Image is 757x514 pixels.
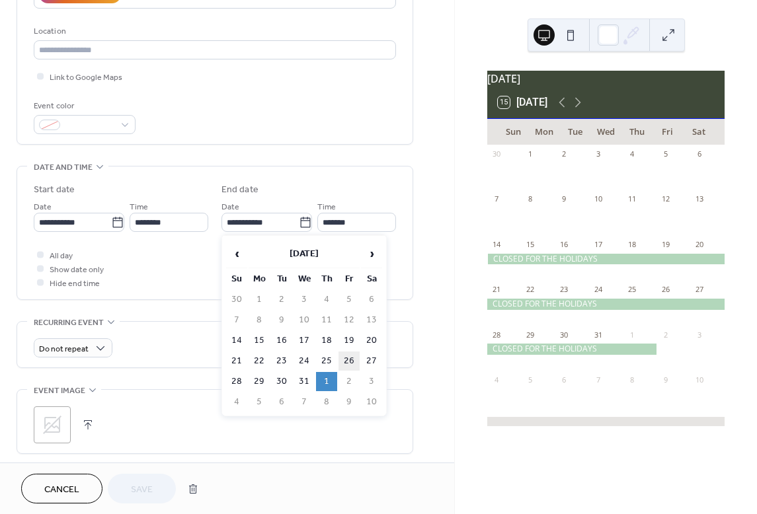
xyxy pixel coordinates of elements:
div: 15 [525,239,535,249]
td: 10 [294,311,315,330]
td: 1 [249,290,270,309]
td: 9 [339,392,360,412]
div: Fri [653,119,684,145]
td: 17 [294,331,315,350]
div: 7 [593,375,603,385]
div: 25 [627,285,637,295]
div: 6 [559,375,569,385]
span: › [362,240,381,267]
td: 20 [361,331,382,350]
td: 15 [249,331,270,350]
div: Mon [529,119,560,145]
div: [DATE] [487,71,725,87]
td: 16 [271,331,292,350]
td: 3 [361,372,382,391]
td: 30 [271,372,292,391]
td: 18 [316,331,337,350]
div: CLOSED FOR THE HOLIDAYS [487,299,725,310]
div: 28 [491,330,501,340]
span: Recurring event [34,316,104,330]
td: 8 [249,311,270,330]
div: CLOSED FOR THE HOLIDAYS [487,254,725,265]
span: Link to Google Maps [50,71,122,85]
td: 28 [226,372,247,391]
td: 29 [249,372,270,391]
div: ; [34,406,71,443]
div: 1 [627,330,637,340]
td: 6 [361,290,382,309]
div: 2 [660,330,670,340]
span: Time [130,200,148,214]
div: 6 [695,149,705,159]
td: 23 [271,351,292,371]
span: Event image [34,384,85,398]
div: 14 [491,239,501,249]
span: ‹ [227,240,247,267]
th: We [294,270,315,289]
div: 26 [660,285,670,295]
td: 31 [294,372,315,391]
div: 21 [491,285,501,295]
td: 7 [226,311,247,330]
div: Thu [621,119,653,145]
div: 19 [660,239,670,249]
div: 18 [627,239,637,249]
td: 6 [271,392,292,412]
div: 5 [660,149,670,159]
div: 29 [525,330,535,340]
td: 7 [294,392,315,412]
th: Fr [339,270,360,289]
div: 9 [660,375,670,385]
th: Th [316,270,337,289]
div: 8 [627,375,637,385]
td: 3 [294,290,315,309]
div: 27 [695,285,705,295]
div: Start date [34,183,75,197]
div: End date [221,183,259,197]
td: 2 [339,372,360,391]
div: 30 [491,149,501,159]
div: 10 [593,194,603,204]
td: 24 [294,351,315,371]
td: 21 [226,351,247,371]
td: 5 [249,392,270,412]
span: Date and time [34,161,93,174]
div: 22 [525,285,535,295]
a: Cancel [21,474,102,503]
span: Date [221,200,239,214]
div: 2 [559,149,569,159]
div: 3 [593,149,603,159]
td: 19 [339,331,360,350]
div: 7 [491,194,501,204]
div: 23 [559,285,569,295]
td: 5 [339,290,360,309]
span: Do not repeat [39,342,89,357]
td: 11 [316,311,337,330]
td: 12 [339,311,360,330]
div: Sun [498,119,529,145]
span: Hide end time [50,277,100,291]
div: 11 [627,194,637,204]
div: 4 [627,149,637,159]
div: 8 [525,194,535,204]
td: 8 [316,392,337,412]
td: 1 [316,372,337,391]
td: 10 [361,392,382,412]
div: 13 [695,194,705,204]
th: Mo [249,270,270,289]
div: Tue [559,119,590,145]
th: [DATE] [249,240,360,268]
td: 22 [249,351,270,371]
div: Wed [590,119,621,145]
td: 25 [316,351,337,371]
div: Sat [683,119,714,145]
td: 14 [226,331,247,350]
div: 3 [695,330,705,340]
th: Sa [361,270,382,289]
div: 20 [695,239,705,249]
button: 15[DATE] [493,93,552,112]
span: Show date only [50,263,104,277]
td: 4 [316,290,337,309]
div: Event color [34,99,133,113]
div: Location [34,24,393,38]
